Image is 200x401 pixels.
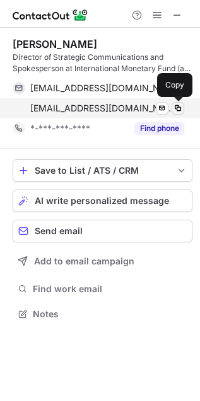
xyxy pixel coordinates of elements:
button: Add to email campaign [13,250,192,273]
button: Notes [13,305,192,323]
button: Reveal Button [134,122,184,135]
button: AI write personalized message [13,189,192,212]
span: Find work email [33,283,187,295]
span: Add to email campaign [34,256,134,266]
span: Send email [35,226,83,236]
div: Director of Strategic Communications and Spokesperson at International Monetary Fund (as of [DATE]) [13,52,192,74]
span: [EMAIL_ADDRESS][DOMAIN_NAME] [30,103,175,114]
div: [PERSON_NAME] [13,38,97,50]
span: AI write personalized message [35,196,169,206]
span: [EMAIL_ADDRESS][DOMAIN_NAME] [30,82,175,94]
button: Find work email [13,280,192,298]
img: ContactOut v5.3.10 [13,8,88,23]
button: save-profile-one-click [13,159,192,182]
span: Notes [33,308,187,320]
div: Save to List / ATS / CRM [35,166,170,176]
button: Send email [13,220,192,242]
